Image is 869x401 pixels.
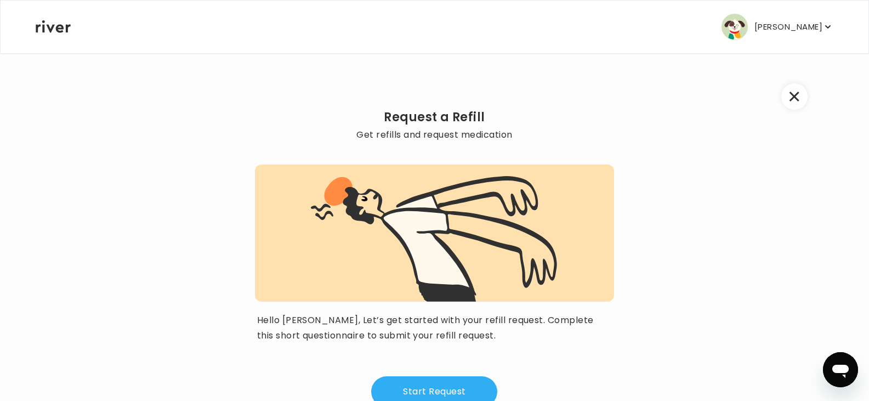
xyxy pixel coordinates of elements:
[257,313,612,343] p: Hello [PERSON_NAME], Let’s get started with your refill request. Complete this short questionnair...
[311,176,559,302] img: visit complete graphic
[255,110,615,125] h2: Request a Refill
[754,19,822,35] p: [PERSON_NAME]
[823,352,858,387] iframe: Button to launch messaging window
[722,14,748,40] img: user avatar
[255,127,615,143] p: Get refills and request medication
[722,14,833,40] button: user avatar[PERSON_NAME]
